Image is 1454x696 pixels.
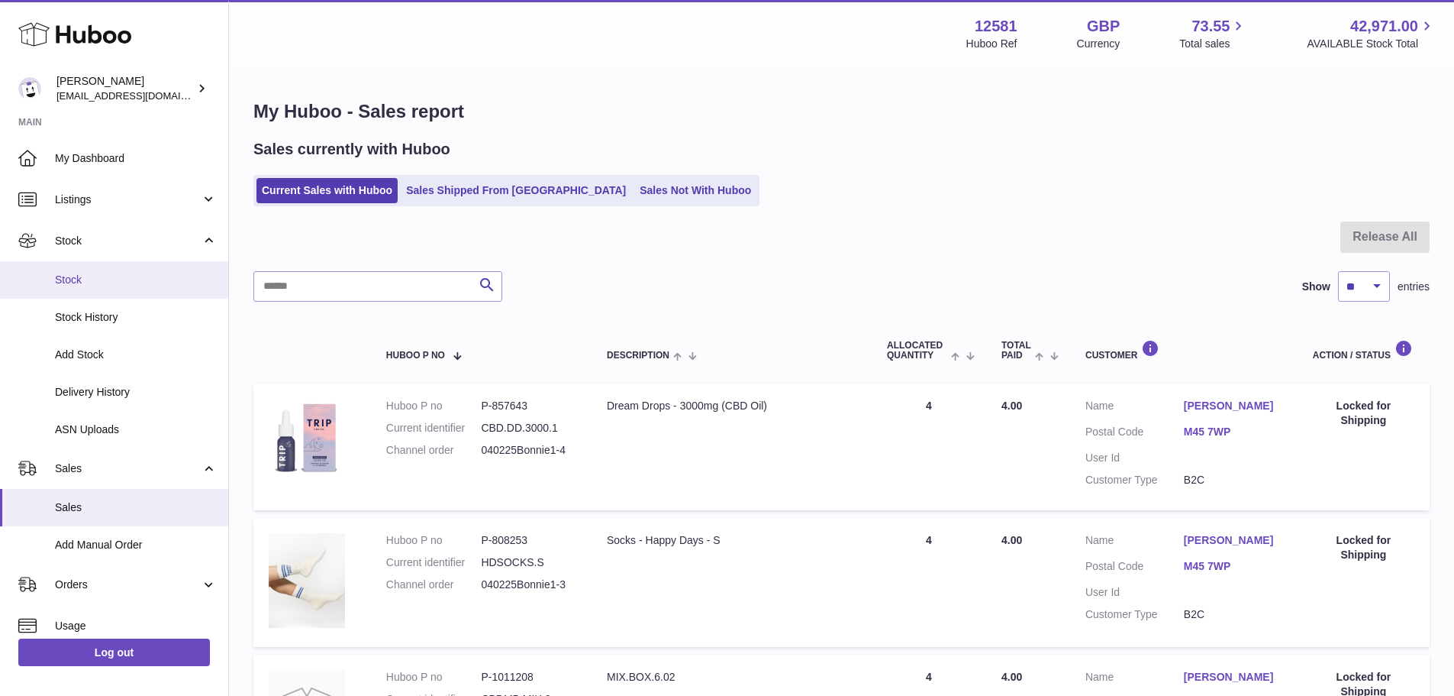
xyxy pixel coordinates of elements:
span: Stock [55,234,201,248]
a: [PERSON_NAME] [1184,399,1282,413]
strong: GBP [1087,16,1120,37]
span: Orders [55,578,201,592]
dt: Huboo P no [386,399,482,413]
dd: CBD.DD.3000.1 [481,421,576,435]
dt: Name [1085,399,1184,417]
a: [PERSON_NAME] [1184,670,1282,685]
strong: 12581 [975,16,1017,37]
a: 42,971.00 AVAILABLE Stock Total [1307,16,1436,51]
dd: P-1011208 [481,670,576,685]
h1: My Huboo - Sales report [253,99,1430,124]
a: M45 7WP [1184,559,1282,574]
span: Total paid [1001,341,1031,361]
h2: Sales currently with Huboo [253,139,450,160]
td: 4 [872,518,986,647]
div: Customer [1085,340,1282,361]
dd: B2C [1184,473,1282,487]
dd: HDSOCKS.S [481,555,576,570]
span: [EMAIL_ADDRESS][DOMAIN_NAME] [56,89,224,102]
dt: Huboo P no [386,670,482,685]
span: Sales [55,461,201,476]
span: Stock [55,273,217,287]
label: Show [1302,280,1330,294]
a: M45 7WP [1184,425,1282,439]
a: 73.55 Total sales [1179,16,1247,51]
span: Sales [55,500,217,515]
span: ALLOCATED Quantity [887,341,947,361]
td: 4 [872,384,986,510]
span: 42,971.00 [1350,16,1418,37]
dd: P-808253 [481,533,576,548]
span: My Dashboard [55,151,217,166]
dd: P-857643 [481,399,576,413]
div: Action / Status [1313,340,1414,361]
div: [PERSON_NAME] [56,74,194,103]
span: Listings [55,193,201,207]
span: Usage [55,619,217,633]
dt: Current identifier [386,421,482,435]
dt: Postal Code [1085,425,1184,443]
dt: Customer Type [1085,607,1184,622]
span: Total sales [1179,37,1247,51]
a: Current Sales with Huboo [256,178,398,203]
span: 4.00 [1001,534,1022,546]
dt: Channel order [386,443,482,458]
img: rnash@drink-trip.com [18,77,41,100]
div: MIX.BOX.6.02 [607,670,856,685]
dt: User Id [1085,585,1184,600]
span: Add Manual Order [55,538,217,552]
div: Currency [1077,37,1120,51]
span: Huboo P no [386,351,445,361]
span: ASN Uploads [55,422,217,437]
dd: B2C [1184,607,1282,622]
span: 4.00 [1001,671,1022,683]
dd: 040225Bonnie1-3 [481,578,576,592]
a: Sales Not With Huboo [634,178,756,203]
span: Description [607,351,669,361]
div: Socks - Happy Days - S [607,533,856,548]
div: Locked for Shipping [1313,399,1414,428]
dt: Current identifier [386,555,482,570]
a: Sales Shipped From [GEOGRAPHIC_DATA] [401,178,631,203]
a: [PERSON_NAME] [1184,533,1282,548]
a: Log out [18,639,210,666]
dt: Huboo P no [386,533,482,548]
dt: Postal Code [1085,559,1184,578]
div: Dream Drops - 3000mg (CBD Oil) [607,399,856,413]
img: 125811695830058.jpg [269,533,345,628]
img: 1694773909.png [269,399,345,475]
dt: User Id [1085,451,1184,465]
span: Delivery History [55,385,217,400]
span: AVAILABLE Stock Total [1307,37,1436,51]
dt: Name [1085,670,1184,688]
span: Stock History [55,310,217,325]
div: Locked for Shipping [1313,533,1414,562]
span: entries [1398,280,1430,294]
dt: Customer Type [1085,473,1184,487]
dt: Name [1085,533,1184,552]
dd: 040225Bonnie1-4 [481,443,576,458]
span: Add Stock [55,348,217,362]
span: 73.55 [1191,16,1230,37]
span: 4.00 [1001,400,1022,412]
dt: Channel order [386,578,482,592]
div: Huboo Ref [966,37,1017,51]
